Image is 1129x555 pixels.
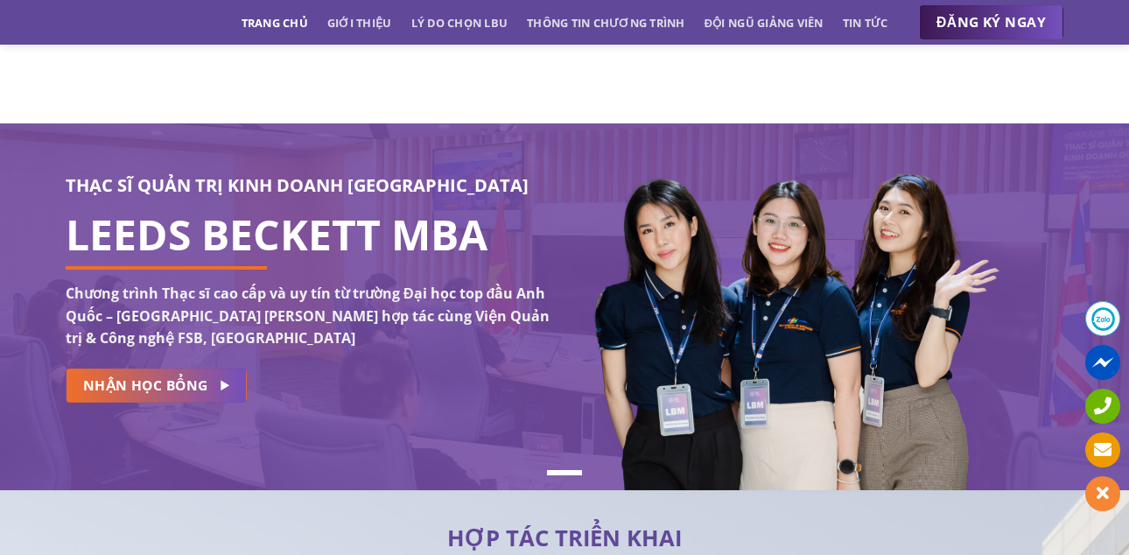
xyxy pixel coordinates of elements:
[527,7,685,39] a: Thông tin chương trình
[547,470,582,475] li: Page dot 1
[327,7,392,39] a: Giới thiệu
[411,7,508,39] a: Lý do chọn LBU
[66,530,1063,547] h2: HỢP TÁC TRIỂN KHAI
[66,369,247,403] a: NHẬN HỌC BỔNG
[83,375,208,397] span: NHẬN HỌC BỔNG
[705,7,824,39] a: Đội ngũ giảng viên
[66,172,551,200] h3: THẠC SĨ QUẢN TRỊ KINH DOANH [GEOGRAPHIC_DATA]
[843,7,888,39] a: Tin tức
[66,224,551,245] h1: LEEDS BECKETT MBA
[242,7,308,39] a: Trang chủ
[936,11,1046,33] span: ĐĂNG KÝ NGAY
[66,284,550,348] strong: Chương trình Thạc sĩ cao cấp và uy tín từ trường Đại học top đầu Anh Quốc – [GEOGRAPHIC_DATA] [PE...
[919,5,1063,40] a: ĐĂNG KÝ NGAY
